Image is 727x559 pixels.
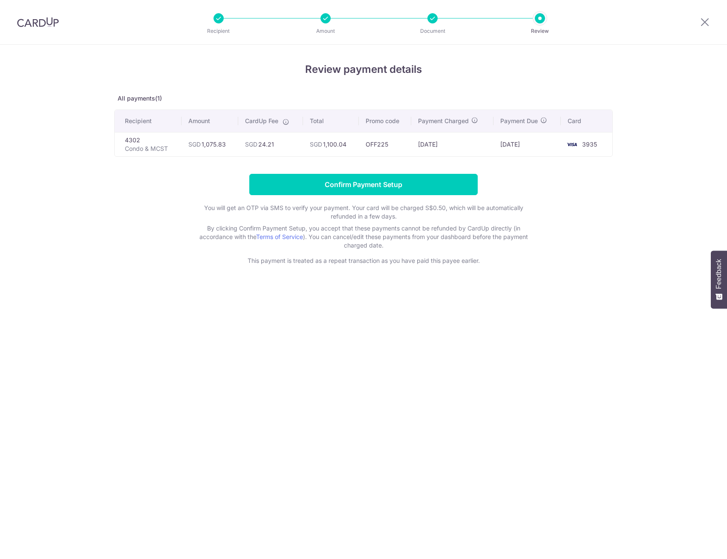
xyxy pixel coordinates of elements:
[508,27,571,35] p: Review
[563,139,580,150] img: <span class="translation_missing" title="translation missing: en.account_steps.new_confirm_form.b...
[310,141,322,148] span: SGD
[401,27,464,35] p: Document
[193,204,534,221] p: You will get an OTP via SMS to verify your payment. Your card will be charged S$0.50, which will ...
[411,132,493,156] td: [DATE]
[245,141,257,148] span: SGD
[493,132,561,156] td: [DATE]
[187,27,250,35] p: Recipient
[249,174,478,195] input: Confirm Payment Setup
[114,94,613,103] p: All payments(1)
[500,117,538,125] span: Payment Due
[188,141,201,148] span: SGD
[359,110,411,132] th: Promo code
[245,117,278,125] span: CardUp Fee
[115,132,182,156] td: 4302
[711,251,727,308] button: Feedback - Show survey
[125,144,175,153] p: Condo & MCST
[256,233,303,240] a: Terms of Service
[182,132,238,156] td: 1,075.83
[303,110,359,132] th: Total
[418,117,469,125] span: Payment Charged
[582,141,597,148] span: 3935
[193,256,534,265] p: This payment is treated as a repeat transaction as you have paid this payee earlier.
[294,27,357,35] p: Amount
[303,132,359,156] td: 1,100.04
[182,110,238,132] th: Amount
[715,259,723,289] span: Feedback
[561,110,612,132] th: Card
[115,110,182,132] th: Recipient
[238,132,303,156] td: 24.21
[359,132,411,156] td: OFF225
[17,17,59,27] img: CardUp
[193,224,534,250] p: By clicking Confirm Payment Setup, you accept that these payments cannot be refunded by CardUp di...
[114,62,613,77] h4: Review payment details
